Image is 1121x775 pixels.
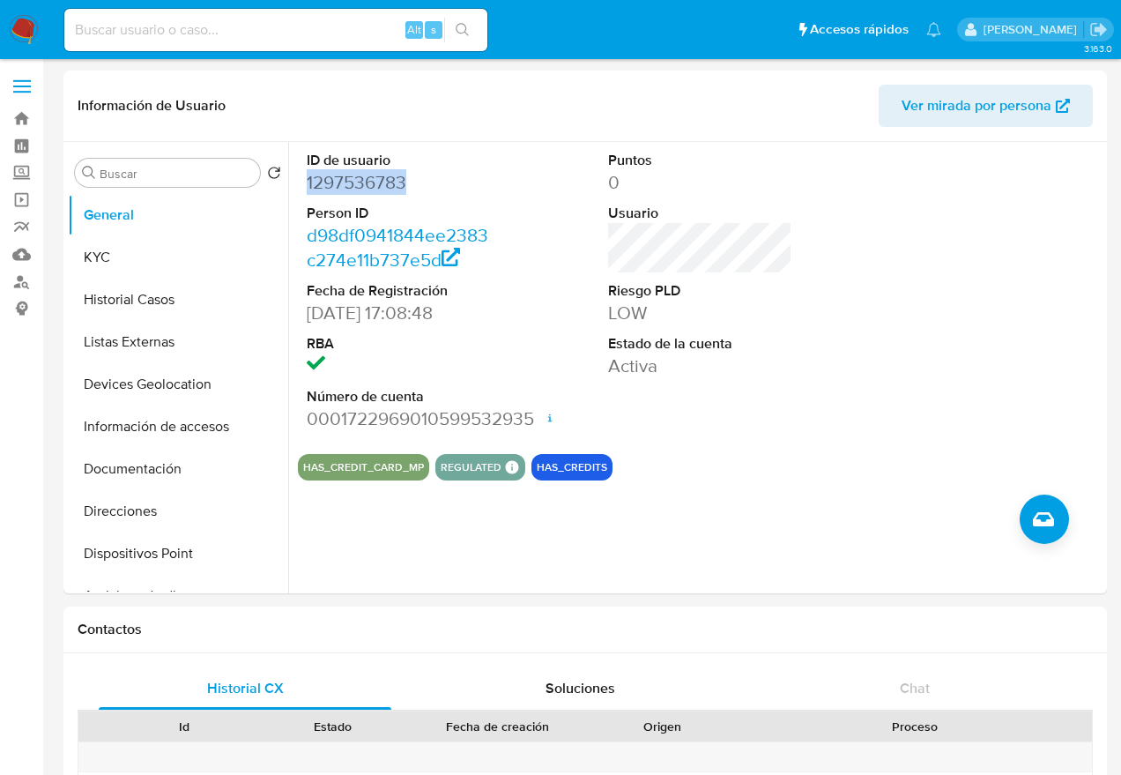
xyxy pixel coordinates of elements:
[407,21,421,38] span: Alt
[307,281,490,301] dt: Fecha de Registración
[608,204,791,223] dt: Usuario
[307,151,490,170] dt: ID de usuario
[307,222,488,272] a: d98df0941844ee2383c274e11b737e5d
[68,575,288,617] button: Anticipos de dinero
[608,170,791,195] dd: 0
[307,204,490,223] dt: Person ID
[64,19,487,41] input: Buscar usuario o caso...
[431,21,436,38] span: s
[546,678,615,698] span: Soluciones
[419,718,575,735] div: Fecha de creación
[900,678,930,698] span: Chat
[608,301,791,325] dd: LOW
[749,718,1080,735] div: Proceso
[68,363,288,406] button: Devices Geolocation
[68,321,288,363] button: Listas Externas
[608,334,791,354] dt: Estado de la cuenta
[444,18,480,42] button: search-icon
[879,85,1093,127] button: Ver mirada por persona
[307,170,490,195] dd: 1297536783
[78,97,226,115] h1: Información de Usuario
[600,718,724,735] div: Origen
[307,334,490,354] dt: RBA
[307,301,490,325] dd: [DATE] 17:08:48
[100,166,253,182] input: Buscar
[82,166,96,180] button: Buscar
[68,279,288,321] button: Historial Casos
[68,194,288,236] button: General
[810,20,909,39] span: Accesos rápidos
[267,166,281,185] button: Volver al orden por defecto
[68,448,288,490] button: Documentación
[307,387,490,406] dt: Número de cuenta
[122,718,246,735] div: Id
[1089,20,1108,39] a: Salir
[207,678,284,698] span: Historial CX
[608,151,791,170] dt: Puntos
[608,281,791,301] dt: Riesgo PLD
[68,406,288,448] button: Información de accesos
[271,718,395,735] div: Estado
[608,354,791,378] dd: Activa
[68,490,288,533] button: Direcciones
[984,21,1083,38] p: yael.arizperojo@mercadolibre.com.mx
[307,406,490,431] dd: 0001722969010599532935
[902,85,1051,127] span: Ver mirada por persona
[78,621,1093,638] h1: Contactos
[68,533,288,575] button: Dispositivos Point
[68,236,288,279] button: KYC
[926,22,941,37] a: Notificaciones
